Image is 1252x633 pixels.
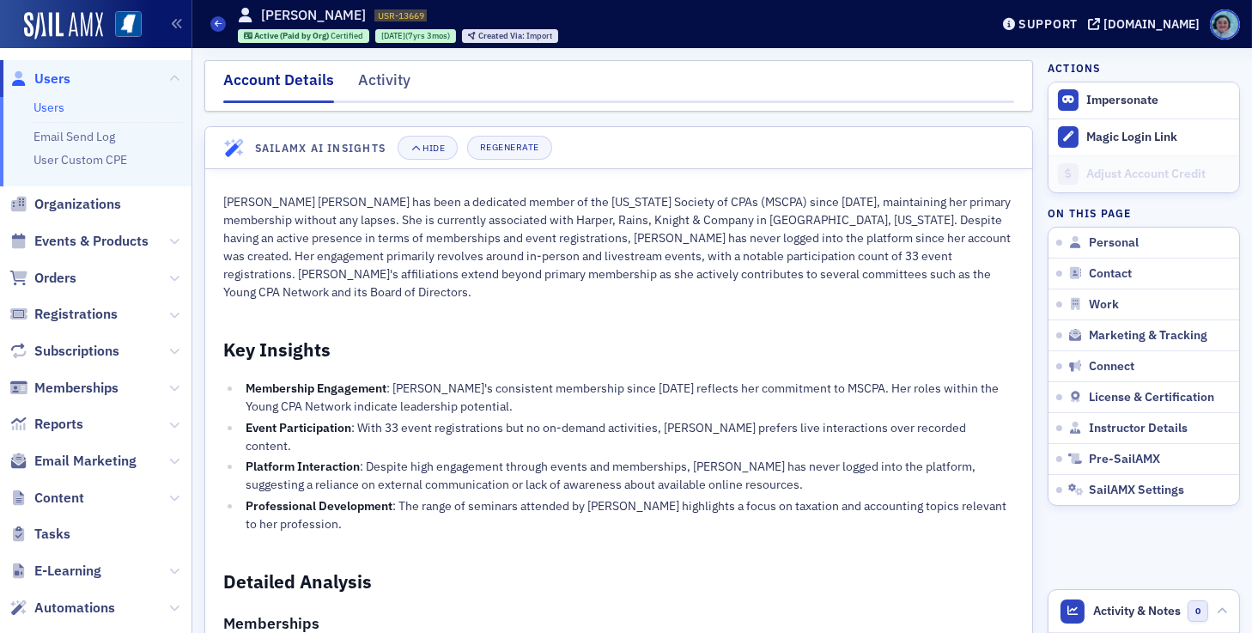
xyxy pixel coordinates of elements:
[478,32,552,41] div: Import
[1048,119,1239,155] button: Magic Login Link
[34,195,121,214] span: Organizations
[33,129,115,144] a: Email Send Log
[34,415,83,434] span: Reports
[9,269,76,288] a: Orders
[34,562,101,581] span: E-Learning
[34,452,137,471] span: Email Marketing
[241,380,1014,416] li: : [PERSON_NAME]'s consistent membership since [DATE] reflects her commitment to MSCPA. Her roles ...
[9,415,83,434] a: Reports
[1086,167,1231,182] div: Adjust Account Credit
[1089,235,1139,251] span: Personal
[467,136,552,160] button: Regenerate
[1088,18,1206,30] button: [DOMAIN_NAME]
[34,599,115,618] span: Automations
[331,30,363,41] span: Certified
[1089,359,1134,374] span: Connect
[34,342,119,361] span: Subscriptions
[478,30,526,41] span: Created Via :
[462,29,558,43] div: Created Via: Import
[103,11,142,40] a: View Homepage
[1048,60,1101,76] h4: Actions
[1086,93,1158,108] button: Impersonate
[358,69,410,100] div: Activity
[34,489,84,508] span: Content
[1086,130,1231,145] div: Magic Login Link
[34,232,149,251] span: Events & Products
[375,29,456,43] div: 2018-05-09 00:00:00
[9,379,119,398] a: Memberships
[246,498,392,514] strong: Professional Development
[1094,602,1182,620] span: Activity & Notes
[9,232,149,251] a: Events & Products
[33,152,127,167] a: User Custom CPE
[1048,205,1240,221] h4: On this page
[9,489,84,508] a: Content
[261,6,366,25] h1: [PERSON_NAME]
[1103,16,1200,32] div: [DOMAIN_NAME]
[1089,328,1207,344] span: Marketing & Tracking
[9,599,115,618] a: Automations
[241,497,1014,533] li: : The range of seminars attended by [PERSON_NAME] highlights a focus on taxation and accounting t...
[223,569,1014,593] h2: Detailed Analysis
[1089,452,1160,467] span: Pre-SailAMX
[1089,390,1214,405] span: License & Certification
[1210,9,1240,40] span: Profile
[9,562,101,581] a: E-Learning
[1188,600,1209,622] span: 0
[9,452,137,471] a: Email Marketing
[34,379,119,398] span: Memberships
[1089,297,1119,313] span: Work
[246,380,386,396] strong: Membership Engagement
[1089,483,1184,498] span: SailAMX Settings
[9,70,70,88] a: Users
[223,69,334,103] div: Account Details
[9,342,119,361] a: Subscriptions
[34,305,118,324] span: Registrations
[1018,16,1078,32] div: Support
[34,525,70,544] span: Tasks
[223,193,1014,301] p: [PERSON_NAME] [PERSON_NAME] has been a dedicated member of the [US_STATE] Society of CPAs (MSCPA)...
[9,305,118,324] a: Registrations
[34,269,76,288] span: Orders
[24,12,103,40] img: SailAMX
[33,100,64,115] a: Users
[238,29,370,43] div: Active (Paid by Org): Active (Paid by Org): Certified
[381,30,450,41] div: (7yrs 3mos)
[255,140,386,155] h4: SailAMX AI Insights
[1089,421,1188,436] span: Instructor Details
[1089,266,1132,282] span: Contact
[223,338,1014,362] h2: Key Insights
[241,458,1014,494] li: : Despite high engagement through events and memberships, [PERSON_NAME] has never logged into the...
[1048,155,1239,192] a: Adjust Account Credit
[398,136,458,160] button: Hide
[34,70,70,88] span: Users
[254,30,331,41] span: Active (Paid by Org)
[115,11,142,38] img: SailAMX
[381,30,405,41] span: [DATE]
[246,420,351,435] strong: Event Participation
[9,525,70,544] a: Tasks
[244,30,364,41] a: Active (Paid by Org) Certified
[422,143,445,153] div: Hide
[378,9,424,21] span: USR-13669
[246,459,360,474] strong: Platform Interaction
[9,195,121,214] a: Organizations
[241,419,1014,455] li: : With 33 event registrations but no on-demand activities, [PERSON_NAME] prefers live interaction...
